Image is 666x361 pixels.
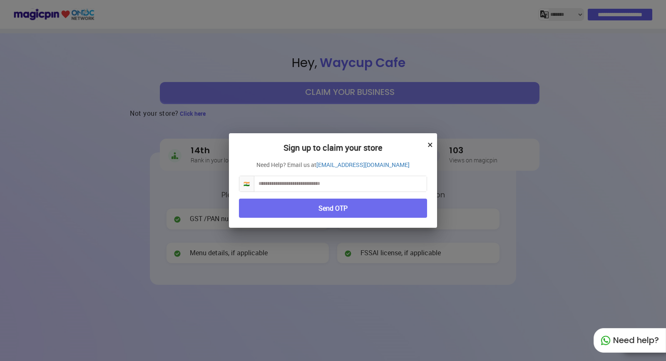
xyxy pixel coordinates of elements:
[316,161,410,169] a: [EMAIL_ADDRESS][DOMAIN_NAME]
[601,336,611,346] img: whatapp_green.7240e66a.svg
[594,328,666,353] div: Need help?
[239,161,427,169] p: Need Help? Email us at
[239,176,254,192] span: 🇮🇳
[427,137,433,152] button: ×
[239,143,427,161] h2: Sign up to claim your store
[239,199,427,218] button: Send OTP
